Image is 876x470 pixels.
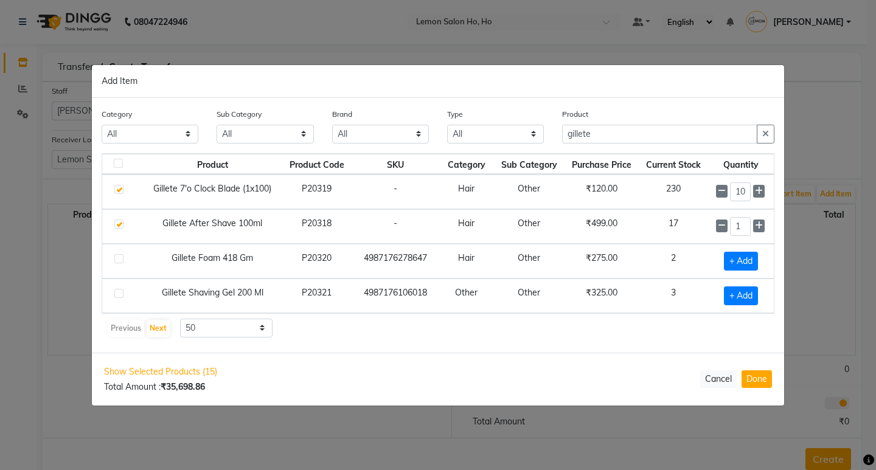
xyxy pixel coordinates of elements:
[282,154,352,175] th: Product Code
[565,209,639,244] td: ₹499.00
[440,154,494,175] th: Category
[700,370,737,388] button: Cancel
[282,175,352,209] td: P20319
[440,209,494,244] td: Hair
[352,175,439,209] td: -
[440,278,494,313] td: Other
[565,244,639,278] td: ₹275.00
[352,244,439,278] td: 4987176278647
[440,244,494,278] td: Hair
[493,154,565,175] th: Sub Category
[352,154,439,175] th: SKU
[282,278,352,313] td: P20321
[724,252,758,271] span: + Add
[447,109,463,120] label: Type
[143,209,282,244] td: Gillete After Shave 100ml
[143,244,282,278] td: Gillete Foam 418 Gm
[161,381,205,392] b: ₹35,698.86
[493,175,565,209] td: Other
[493,209,565,244] td: Other
[724,286,758,305] span: + Add
[639,154,709,175] th: Current Stock
[102,109,132,120] label: Category
[742,370,772,388] button: Done
[493,278,565,313] td: Other
[639,244,709,278] td: 2
[104,381,205,392] span: Total Amount :
[572,159,631,170] span: Purchase Price
[147,320,170,337] button: Next
[143,278,282,313] td: Gillete Shaving Gel 200 Ml
[104,365,217,378] span: Show Selected Products (15)
[493,244,565,278] td: Other
[639,209,709,244] td: 17
[562,109,588,120] label: Product
[282,209,352,244] td: P20318
[143,175,282,209] td: Gillete 7'o Clock Blade (1x100)
[217,109,262,120] label: Sub Category
[709,154,774,175] th: Quantity
[352,209,439,244] td: -
[639,175,709,209] td: 230
[143,154,282,175] th: Product
[562,125,757,143] input: Search or Scan Product
[639,278,709,313] td: 3
[92,65,784,98] div: Add Item
[282,244,352,278] td: P20320
[565,175,639,209] td: ₹120.00
[332,109,352,120] label: Brand
[440,175,494,209] td: Hair
[352,278,439,313] td: 4987176106018
[565,278,639,313] td: ₹325.00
